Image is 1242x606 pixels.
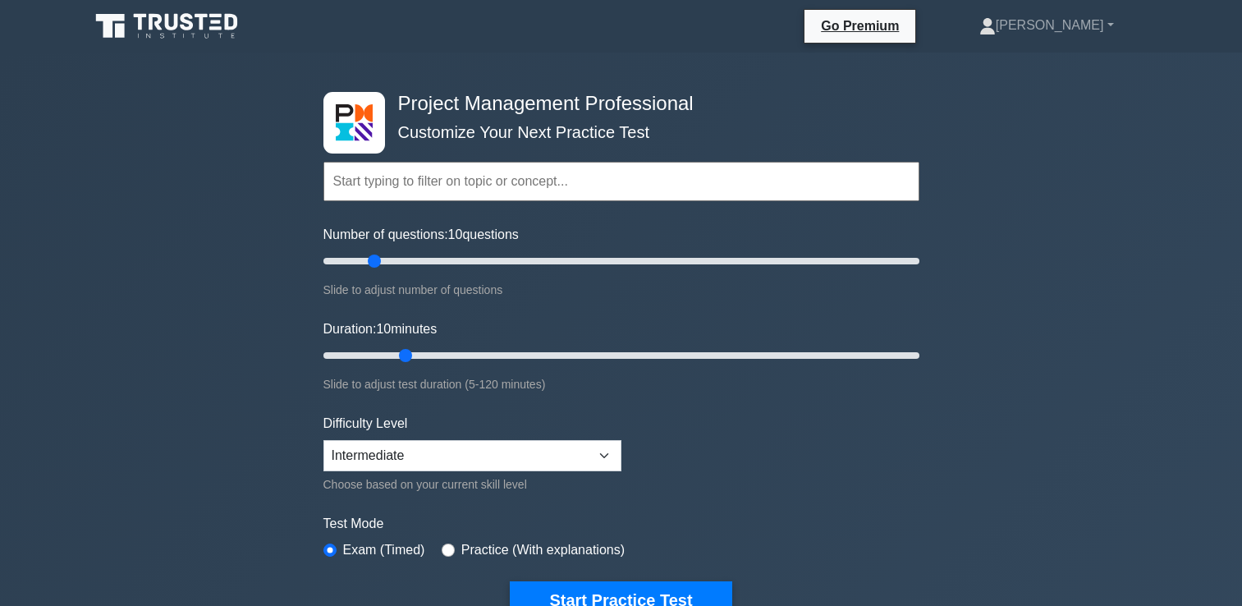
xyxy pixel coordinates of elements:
[343,540,425,560] label: Exam (Timed)
[323,319,438,339] label: Duration: minutes
[323,514,919,534] label: Test Mode
[461,540,625,560] label: Practice (With explanations)
[323,162,919,201] input: Start typing to filter on topic or concept...
[811,16,909,36] a: Go Premium
[392,92,839,116] h4: Project Management Professional
[323,225,519,245] label: Number of questions: questions
[323,414,408,434] label: Difficulty Level
[323,280,919,300] div: Slide to adjust number of questions
[448,227,463,241] span: 10
[376,322,391,336] span: 10
[323,374,919,394] div: Slide to adjust test duration (5-120 minutes)
[940,9,1153,42] a: [PERSON_NAME]
[323,475,621,494] div: Choose based on your current skill level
